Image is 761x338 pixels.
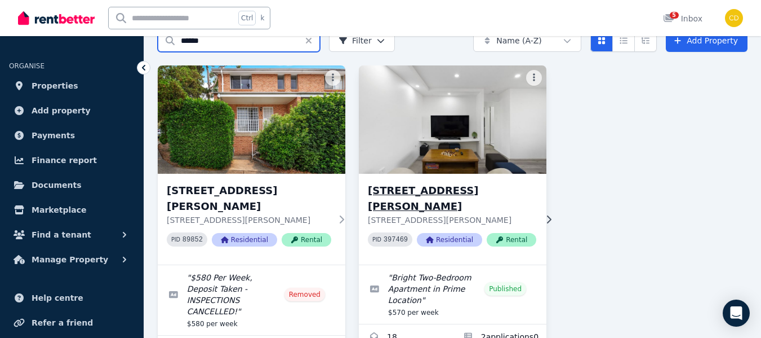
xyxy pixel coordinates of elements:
[9,311,135,334] a: Refer a friend
[238,11,256,25] span: Ctrl
[32,153,97,167] span: Finance report
[167,183,331,214] h3: [STREET_ADDRESS][PERSON_NAME]
[368,183,536,214] h3: [STREET_ADDRESS][PERSON_NAME]
[359,265,546,324] a: Edit listing: Bright Two-Bedroom Apartment in Prime Location
[666,29,747,52] a: Add Property
[359,65,546,265] a: 10/52 Weston St, Harris Park[STREET_ADDRESS][PERSON_NAME][STREET_ADDRESS][PERSON_NAME]PID 397469R...
[9,248,135,271] button: Manage Property
[32,316,93,330] span: Refer a friend
[171,236,180,243] small: PID
[339,35,372,46] span: Filter
[723,300,750,327] div: Open Intercom Messenger
[32,79,78,93] span: Properties
[634,29,657,52] button: Expanded list view
[9,124,135,147] a: Payments
[9,223,135,246] button: Find a tenant
[32,203,86,217] span: Marketplace
[329,29,395,52] button: Filter
[368,214,536,226] p: [STREET_ADDRESS][PERSON_NAME]
[670,12,679,19] span: 5
[32,104,91,117] span: Add property
[9,149,135,172] a: Finance report
[612,29,635,52] button: Compact list view
[32,129,75,142] span: Payments
[725,9,743,27] img: Chris Dimitropoulos
[9,62,44,70] span: ORGANISE
[32,228,91,242] span: Find a tenant
[32,291,83,305] span: Help centre
[496,35,542,46] span: Name (A-Z)
[354,63,551,177] img: 10/52 Weston St, Harris Park
[212,233,277,247] span: Residential
[487,233,536,247] span: Rental
[9,199,135,221] a: Marketplace
[304,29,320,52] button: Clear search
[590,29,613,52] button: Card view
[473,29,581,52] button: Name (A-Z)
[325,70,341,86] button: More options
[9,74,135,97] a: Properties
[158,65,345,174] img: 1/45A Weston Street, Harris Park
[663,13,702,24] div: Inbox
[260,14,264,23] span: k
[9,99,135,122] a: Add property
[526,70,542,86] button: More options
[9,287,135,309] a: Help centre
[590,29,657,52] div: View options
[9,174,135,196] a: Documents
[282,233,331,247] span: Rental
[417,233,482,247] span: Residential
[158,265,345,335] a: Edit listing: $580 Per Week, Deposit Taken - INSPECTIONS CANCELLED!
[183,236,203,244] code: 89852
[158,65,345,265] a: 1/45A Weston Street, Harris Park[STREET_ADDRESS][PERSON_NAME][STREET_ADDRESS][PERSON_NAME]PID 898...
[372,236,381,243] small: PID
[384,236,408,244] code: 397469
[18,10,95,27] img: RentBetter
[32,178,82,192] span: Documents
[167,214,331,226] p: [STREET_ADDRESS][PERSON_NAME]
[32,253,108,266] span: Manage Property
